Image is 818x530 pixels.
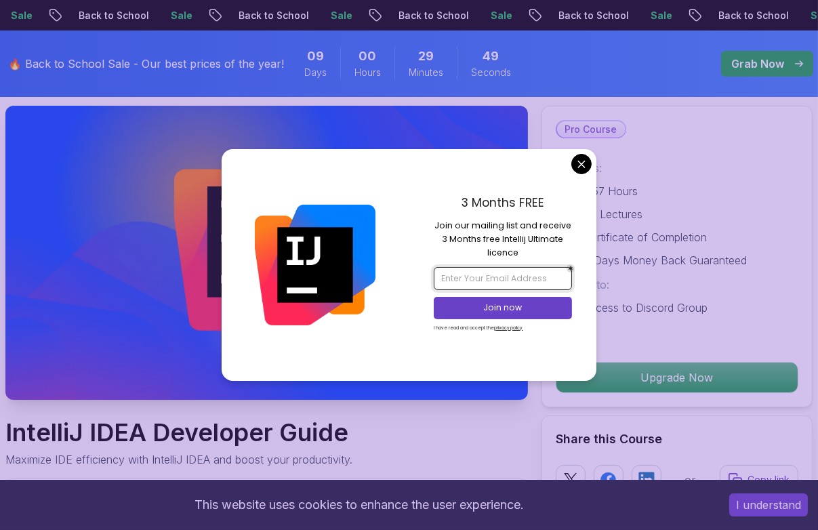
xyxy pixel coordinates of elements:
[5,451,352,468] p: Maximize IDE efficiency with IntelliJ IDEA and boost your productivity.
[306,9,349,22] p: Sale
[731,56,784,72] p: Grab Now
[418,47,434,66] span: 29 Minutes
[556,363,798,392] p: Upgrade Now
[693,9,785,22] p: Back to School
[466,9,509,22] p: Sale
[584,206,642,222] p: 97 Lectures
[556,362,798,393] button: Upgrade Now
[584,183,638,199] p: 5.57 Hours
[748,473,790,487] p: Copy link
[213,9,306,22] p: Back to School
[557,121,626,138] p: Pro Course
[533,9,626,22] p: Back to School
[580,252,747,268] p: 15 Days Money Back Guaranteed
[373,9,466,22] p: Back to School
[359,47,377,66] span: 0 Hours
[729,493,808,516] button: Accept cookies
[146,9,189,22] p: Sale
[304,66,327,79] span: Days
[307,47,324,66] span: 9 Days
[409,66,443,79] span: Minutes
[8,56,284,72] p: 🔥 Back to School Sale - Our best prices of the year!
[54,9,146,22] p: Back to School
[354,66,381,79] span: Hours
[685,472,697,488] p: or
[556,277,798,293] p: Access to:
[626,9,669,22] p: Sale
[556,430,798,449] h2: Share this Course
[10,490,709,520] div: This website uses cookies to enhance the user experience.
[556,160,798,176] p: Includes:
[5,106,528,400] img: intellij-developer-guide_thumbnail
[583,300,708,316] p: Access to Discord Group
[584,229,707,245] p: Certificate of Completion
[471,66,511,79] span: Seconds
[720,465,798,495] button: Copy link
[483,47,499,66] span: 49 Seconds
[5,419,352,446] h1: IntelliJ IDEA Developer Guide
